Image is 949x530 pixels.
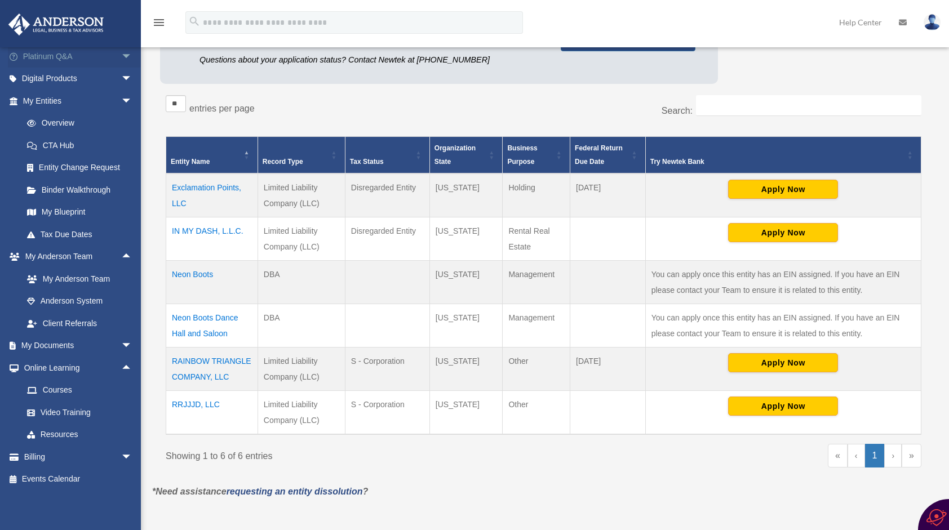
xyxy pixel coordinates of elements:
span: arrow_drop_down [121,90,144,113]
a: requesting an entity dissolution [227,487,363,496]
a: Digital Productsarrow_drop_down [8,68,149,90]
td: Neon Boots [166,261,258,304]
td: Limited Liability Company (LLC) [258,391,345,435]
i: search [188,15,201,28]
span: Record Type [263,158,303,166]
th: Federal Return Due Date: Activate to sort [570,137,646,174]
button: Apply Now [728,180,838,199]
td: Exclamation Points, LLC [166,173,258,217]
span: Entity Name [171,158,210,166]
a: Last [902,444,921,467]
a: My Documentsarrow_drop_down [8,335,149,357]
td: You can apply once this entity has an EIN assigned. If you have an EIN please contact your Team t... [645,261,921,304]
a: Events Calendar [8,468,149,491]
a: My Blueprint [16,201,144,224]
span: arrow_drop_up [121,246,144,269]
td: Other [503,348,570,391]
span: Organization State [434,144,476,166]
td: [US_STATE] [429,348,503,391]
span: Business Purpose [507,144,537,166]
label: Search: [662,106,693,115]
span: arrow_drop_down [121,68,144,91]
button: Apply Now [728,223,838,242]
td: Disregarded Entity [345,173,429,217]
a: My Entitiesarrow_drop_down [8,90,144,112]
th: Try Newtek Bank : Activate to sort [645,137,921,174]
span: Tax Status [350,158,384,166]
td: IN MY DASH, L.L.C. [166,217,258,261]
span: arrow_drop_down [121,335,144,358]
td: [US_STATE] [429,304,503,348]
td: Rental Real Estate [503,217,570,261]
span: arrow_drop_down [121,446,144,469]
a: Previous [848,444,865,467]
td: Limited Liability Company (LLC) [258,348,345,391]
a: My Anderson Teamarrow_drop_up [8,246,149,268]
td: Neon Boots Dance Hall and Saloon [166,304,258,348]
i: menu [152,16,166,29]
button: Apply Now [728,353,838,372]
a: My Anderson Team [16,268,149,290]
td: DBA [258,261,345,304]
em: *Need assistance ? [152,487,368,496]
a: Anderson System [16,290,149,313]
td: You can apply once this entity has an EIN assigned. If you have an EIN please contact your Team t... [645,304,921,348]
p: Questions about your application status? Contact Newtek at [PHONE_NUMBER] [199,53,544,67]
a: Entity Change Request [16,157,144,179]
td: Limited Liability Company (LLC) [258,173,345,217]
th: Entity Name: Activate to invert sorting [166,137,258,174]
a: Platinum Q&Aarrow_drop_down [8,45,149,68]
td: RRJJJD, LLC [166,391,258,435]
a: Resources [16,424,149,446]
th: Record Type: Activate to sort [258,137,345,174]
a: Overview [16,112,138,135]
td: [US_STATE] [429,261,503,304]
img: Anderson Advisors Platinum Portal [5,14,107,35]
a: Video Training [16,401,149,424]
a: menu [152,20,166,29]
td: [DATE] [570,348,646,391]
td: Limited Liability Company (LLC) [258,217,345,261]
td: Management [503,261,570,304]
div: Showing 1 to 6 of 6 entries [166,444,535,464]
td: S - Corporation [345,348,429,391]
td: Holding [503,173,570,217]
td: [US_STATE] [429,391,503,435]
a: Tax Due Dates [16,223,144,246]
td: Disregarded Entity [345,217,429,261]
td: RAINBOW TRIANGLE COMPANY, LLC [166,348,258,391]
label: entries per page [189,104,255,113]
th: Business Purpose: Activate to sort [503,137,570,174]
a: Online Learningarrow_drop_up [8,357,149,379]
a: First [828,444,848,467]
td: DBA [258,304,345,348]
a: Courses [16,379,149,402]
a: 1 [865,444,885,467]
a: Billingarrow_drop_down [8,446,149,468]
a: Binder Walkthrough [16,179,144,201]
a: Client Referrals [16,312,149,335]
a: Next [884,444,902,467]
span: arrow_drop_up [121,357,144,380]
a: CTA Hub [16,134,144,157]
th: Organization State: Activate to sort [429,137,503,174]
td: [US_STATE] [429,173,503,217]
td: [US_STATE] [429,217,503,261]
div: Try Newtek Bank [650,155,904,168]
td: Management [503,304,570,348]
img: User Pic [924,14,941,30]
th: Tax Status: Activate to sort [345,137,429,174]
td: S - Corporation [345,391,429,435]
td: [DATE] [570,173,646,217]
button: Apply Now [728,397,838,416]
td: Other [503,391,570,435]
span: Federal Return Due Date [575,144,623,166]
span: arrow_drop_down [121,45,144,68]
